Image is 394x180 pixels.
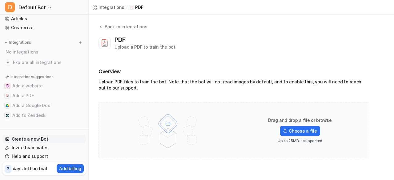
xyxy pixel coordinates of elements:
[103,23,147,30] div: Back to integrations
[9,40,31,45] p: Integrations
[98,23,147,36] button: Back to integrations
[5,59,11,66] img: explore all integrations
[2,143,86,152] a: Invite teammates
[13,165,47,172] p: days left on trial
[2,81,86,91] button: Add a websiteAdd a website
[130,6,133,9] img: PDF icon
[7,166,9,172] p: 7
[2,135,86,143] a: Create a new Bot
[283,129,287,133] img: Upload icon
[128,109,208,152] img: File upload illustration
[4,40,8,45] img: expand menu
[10,74,53,80] p: Integration suggestions
[59,165,81,172] p: Add billing
[2,110,86,120] button: Add to ZendeskAdd to Zendesk
[126,5,127,10] span: /
[98,68,369,75] h2: Overview
[268,117,332,123] p: Drag and drop a file or browse
[98,79,369,94] div: Upload PDF files to train the bot. Note that the bot will not read images by default, and to enab...
[98,4,124,10] div: Integrations
[2,58,86,67] a: Explore all integrations
[2,39,33,46] button: Integrations
[57,164,84,173] button: Add billing
[115,44,175,50] div: Upload a PDF to train the bot
[6,94,9,98] img: Add a PDF
[6,84,9,88] img: Add a website
[115,36,128,43] div: PDF
[278,138,322,143] p: Up to 25MB is supported
[13,58,83,67] span: Explore all integrations
[4,47,86,57] div: No integrations
[2,152,86,161] a: Help and support
[5,2,15,12] span: D
[2,91,86,101] button: Add a PDFAdd a PDF
[2,14,86,23] a: Articles
[78,40,82,45] img: menu_add.svg
[6,104,9,107] img: Add a Google Doc
[280,126,320,136] label: Choose a file
[92,4,124,10] a: Integrations
[6,114,9,117] img: Add to Zendesk
[135,4,143,10] p: PDF
[129,4,143,10] a: PDF iconPDF
[2,101,86,110] button: Add a Google DocAdd a Google Doc
[2,23,86,32] a: Customize
[18,3,46,12] span: Default Bot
